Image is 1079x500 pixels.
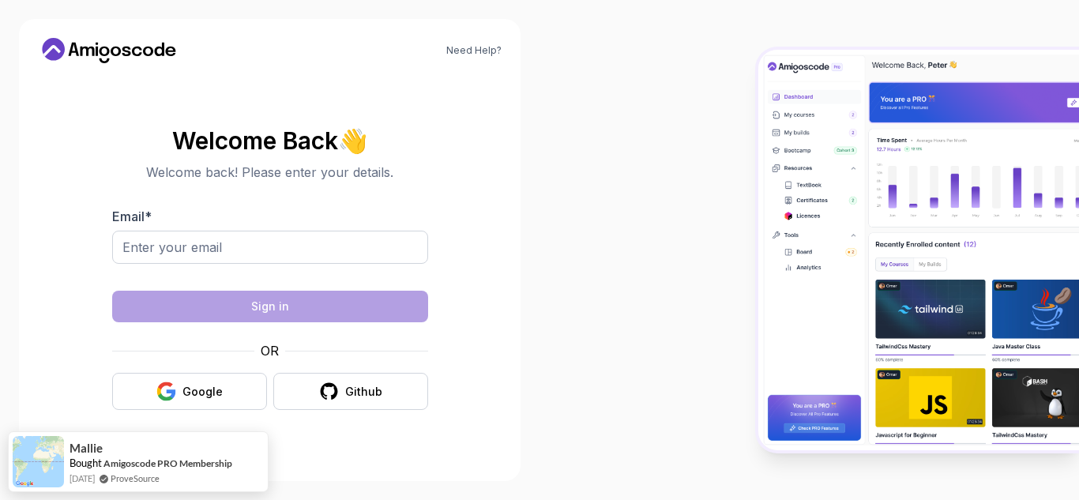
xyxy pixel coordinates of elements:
p: OR [261,341,279,360]
span: Bought [70,457,102,469]
div: Sign in [251,299,289,314]
span: [DATE] [70,472,95,485]
label: Email * [112,209,152,224]
p: Welcome back! Please enter your details. [112,163,428,182]
a: Home link [38,38,180,63]
button: Github [273,373,428,410]
a: ProveSource [111,473,160,483]
button: Google [112,373,267,410]
h2: Welcome Back [112,128,428,153]
a: Need Help? [446,44,502,57]
input: Enter your email [112,231,428,264]
a: Amigoscode PRO Membership [103,457,232,469]
span: Mallie [70,442,103,455]
button: Sign in [112,291,428,322]
img: Amigoscode Dashboard [758,50,1079,449]
img: provesource social proof notification image [13,436,64,487]
div: Google [182,384,223,400]
span: 👋 [336,122,374,159]
div: Github [345,384,382,400]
